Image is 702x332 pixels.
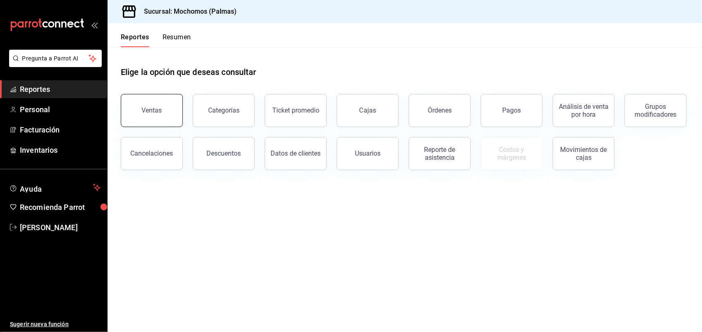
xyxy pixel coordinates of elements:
a: Cajas [337,94,399,127]
div: Descuentos [207,149,241,157]
div: Análisis de venta por hora [558,103,609,118]
button: Cancelaciones [121,137,183,170]
button: Órdenes [409,94,471,127]
button: open_drawer_menu [91,22,98,28]
span: Pregunta a Parrot AI [22,54,89,63]
button: Reporte de asistencia [409,137,471,170]
span: Sugerir nueva función [10,320,101,329]
div: Cajas [359,106,376,115]
button: Categorías [193,94,255,127]
button: Pregunta a Parrot AI [9,50,102,67]
span: Recomienda Parrot [20,202,101,213]
a: Pregunta a Parrot AI [6,60,102,69]
button: Grupos modificadores [625,94,687,127]
div: Costos y márgenes [486,146,537,161]
span: Ayuda [20,183,90,192]
span: [PERSON_NAME] [20,222,101,233]
div: navigation tabs [121,33,191,47]
button: Pagos [481,94,543,127]
div: Datos de clientes [271,149,321,157]
div: Ventas [142,106,162,114]
div: Ticket promedio [272,106,319,114]
h1: Elige la opción que deseas consultar [121,66,256,78]
span: Reportes [20,84,101,95]
div: Reporte de asistencia [414,146,465,161]
h3: Sucursal: Mochomos (Palmas) [137,7,237,17]
div: Movimientos de cajas [558,146,609,161]
button: Análisis de venta por hora [553,94,615,127]
div: Pagos [503,106,521,114]
div: Cancelaciones [131,149,173,157]
button: Resumen [163,33,191,47]
button: Ticket promedio [265,94,327,127]
button: Reportes [121,33,149,47]
button: Datos de clientes [265,137,327,170]
span: Inventarios [20,144,101,156]
span: Personal [20,104,101,115]
div: Órdenes [428,106,452,114]
span: Facturación [20,124,101,135]
button: Movimientos de cajas [553,137,615,170]
button: Descuentos [193,137,255,170]
button: Contrata inventarios para ver este reporte [481,137,543,170]
button: Usuarios [337,137,399,170]
div: Categorías [208,106,240,114]
div: Grupos modificadores [630,103,681,118]
button: Ventas [121,94,183,127]
div: Usuarios [355,149,381,157]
